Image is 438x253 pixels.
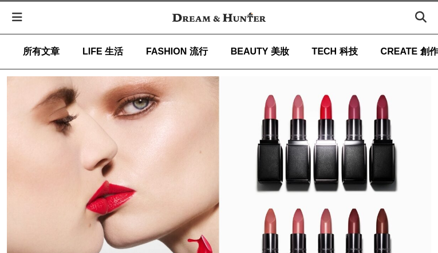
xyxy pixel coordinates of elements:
span: LIFE 生活 [82,46,123,56]
span: BEAUTY 美妝 [231,46,289,56]
a: FASHION 流行 [146,34,208,69]
span: TECH 科技 [312,46,358,56]
a: BEAUTY 美妝 [231,34,289,69]
a: 所有文章 [23,34,60,69]
a: LIFE 生活 [82,34,123,69]
img: Dream & Hunter [167,7,271,28]
span: FASHION 流行 [146,46,208,56]
span: 所有文章 [23,46,60,56]
a: TECH 科技 [312,34,358,69]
